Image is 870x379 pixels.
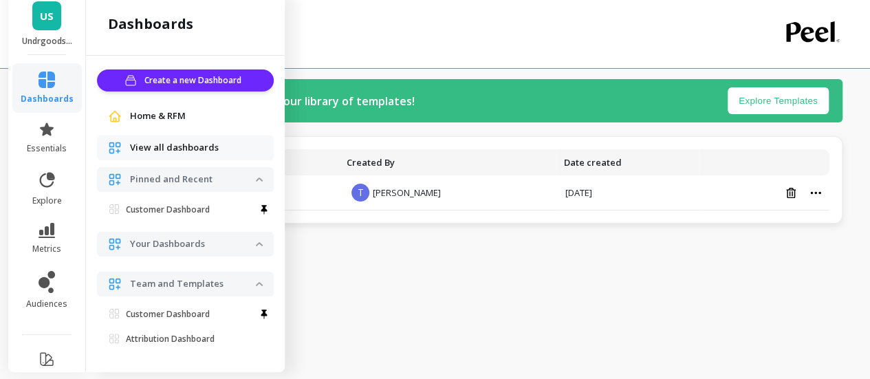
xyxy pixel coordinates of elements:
p: Your Dashboards [130,237,256,251]
h2: dashboards [108,14,193,34]
p: Team and Templates [130,277,256,291]
span: View all dashboards [130,141,219,155]
button: Create a new Dashboard [97,69,274,91]
th: Toggle SortBy [340,149,556,175]
td: [DATE] [556,175,698,210]
p: Customer Dashboard [126,204,210,215]
span: explore [32,195,62,206]
span: Create a new Dashboard [144,74,246,87]
span: dashboards [21,94,74,105]
span: US [40,8,54,24]
img: navigation item icon [108,141,122,155]
th: Toggle SortBy [556,149,698,175]
span: [PERSON_NAME] [373,186,441,199]
span: Home & RFM [130,109,186,123]
button: Explore Templates [728,87,829,114]
span: metrics [32,243,61,255]
span: essentials [27,143,67,154]
p: Pinned and Recent [130,173,256,186]
span: T [351,184,369,202]
span: audiences [26,299,67,310]
a: View all dashboards [130,141,263,155]
img: down caret icon [256,242,263,246]
p: Customer Dashboard [126,309,210,320]
p: Undrgoods SAR [22,36,72,47]
img: down caret icon [256,282,263,286]
img: navigation item icon [108,237,122,251]
img: down caret icon [256,177,263,182]
img: navigation item icon [108,173,122,186]
img: navigation item icon [108,277,122,291]
img: navigation item icon [108,109,122,123]
p: Attribution Dashboard [126,334,215,345]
